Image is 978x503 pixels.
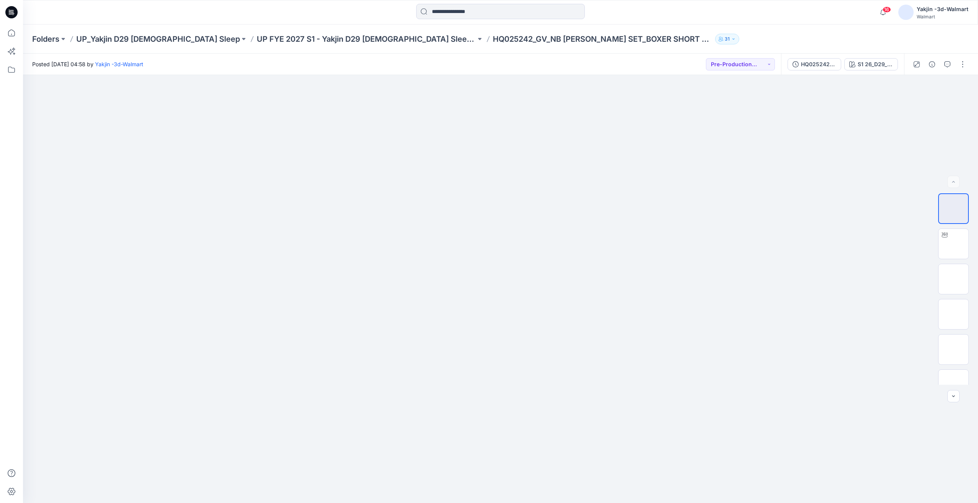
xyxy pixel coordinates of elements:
[898,5,914,20] img: avatar
[32,60,143,68] span: Posted [DATE] 04:58 by
[883,7,891,13] span: 16
[917,14,968,20] div: Walmart
[76,34,240,44] a: UP_Yakjin D29 [DEMOGRAPHIC_DATA] Sleep
[493,34,712,44] p: HQ025242_GV_NB [PERSON_NAME] SET_BOXER SHORT PLUS
[939,267,968,291] img: BOXER SHORT_INSPIRATION
[858,60,893,69] div: S1 26_D29_NB_2 HEARTS AND ARROWS v2 rpt_CW1_VIV WHT_WM
[788,58,841,70] button: HQ025242_GV_NB [PERSON_NAME] SET_BOXER SHORT PLUS
[257,34,476,44] a: UP FYE 2027 S1 - Yakjin D29 [DEMOGRAPHIC_DATA] Sleepwear
[939,335,968,364] img: WM PL 18W SHORT-ABV KNEE Hip Side 1 wo Avatar
[917,5,968,14] div: Yakjin -3d-Walmart
[715,34,739,44] button: 31
[32,34,59,44] a: Folders
[95,61,143,67] a: Yakjin -3d-Walmart
[844,58,898,70] button: S1 26_D29_NB_2 HEARTS AND ARROWS v2 rpt_CW1_VIV WHT_WM
[926,58,938,70] button: Details
[801,60,836,69] div: HQ025242_GV_NB [PERSON_NAME] SET_BOXER SHORT PLUS
[725,35,730,43] p: 31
